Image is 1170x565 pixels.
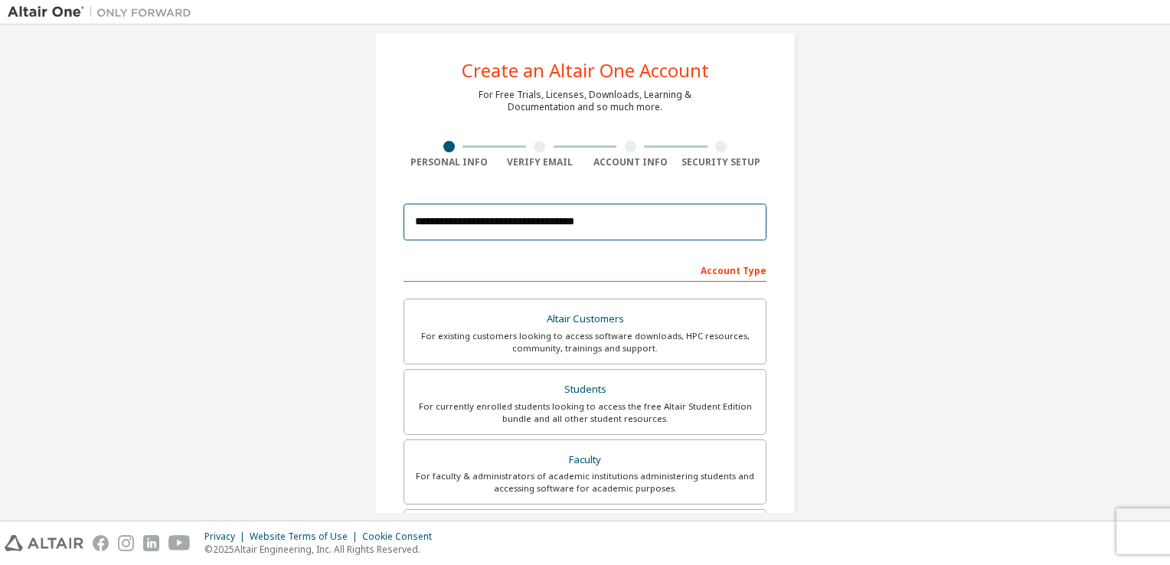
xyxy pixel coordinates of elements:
[362,531,441,543] div: Cookie Consent
[676,156,767,168] div: Security Setup
[479,89,691,113] div: For Free Trials, Licenses, Downloads, Learning & Documentation and so much more.
[5,535,83,551] img: altair_logo.svg
[495,156,586,168] div: Verify Email
[585,156,676,168] div: Account Info
[204,543,441,556] p: © 2025 Altair Engineering, Inc. All Rights Reserved.
[143,535,159,551] img: linkedin.svg
[413,330,757,354] div: For existing customers looking to access software downloads, HPC resources, community, trainings ...
[413,470,757,495] div: For faculty & administrators of academic institutions administering students and accessing softwa...
[413,309,757,330] div: Altair Customers
[8,5,199,20] img: Altair One
[413,449,757,471] div: Faculty
[413,379,757,400] div: Students
[168,535,191,551] img: youtube.svg
[93,535,109,551] img: facebook.svg
[404,257,766,282] div: Account Type
[413,400,757,425] div: For currently enrolled students looking to access the free Altair Student Edition bundle and all ...
[462,61,709,80] div: Create an Altair One Account
[118,535,134,551] img: instagram.svg
[404,156,495,168] div: Personal Info
[250,531,362,543] div: Website Terms of Use
[204,531,250,543] div: Privacy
